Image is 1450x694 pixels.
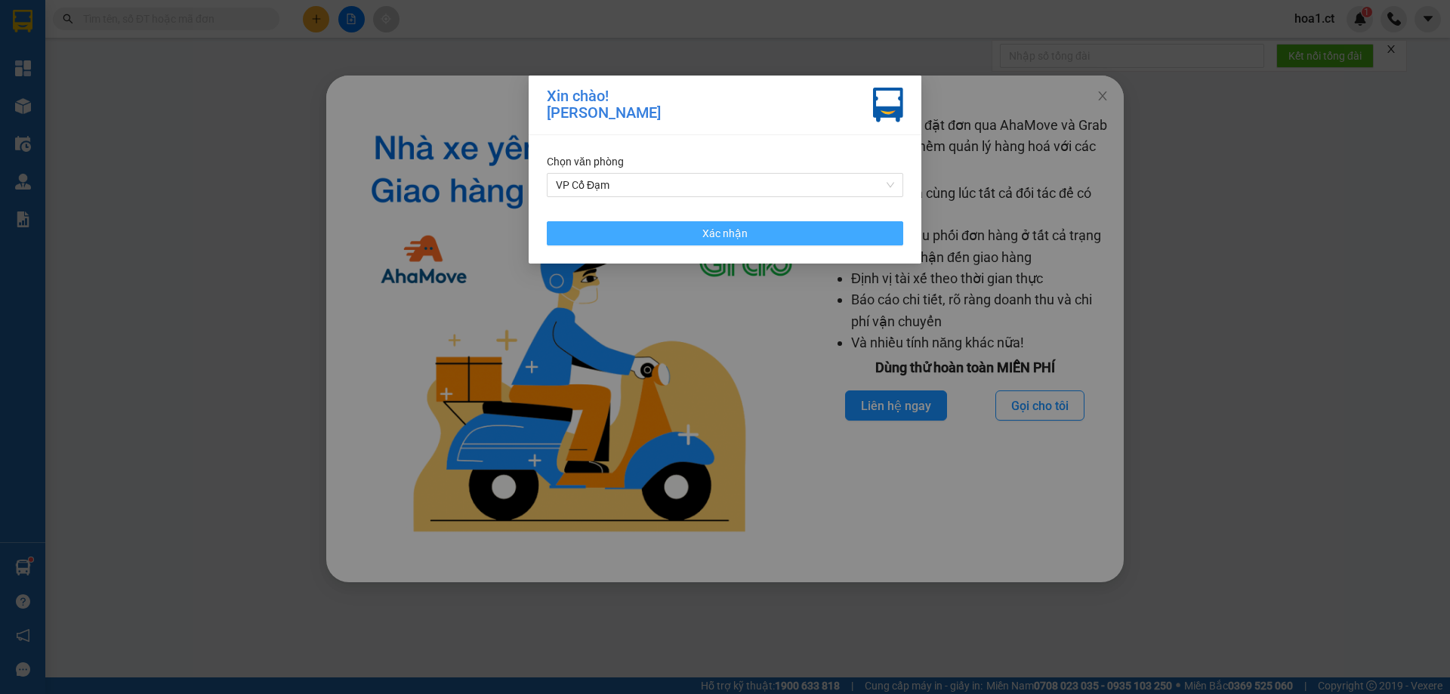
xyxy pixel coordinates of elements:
[702,225,748,242] span: Xác nhận
[547,221,903,245] button: Xác nhận
[873,88,903,122] img: vxr-icon
[547,153,903,170] div: Chọn văn phòng
[556,174,894,196] span: VP Cổ Đạm
[547,88,661,122] div: Xin chào! [PERSON_NAME]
